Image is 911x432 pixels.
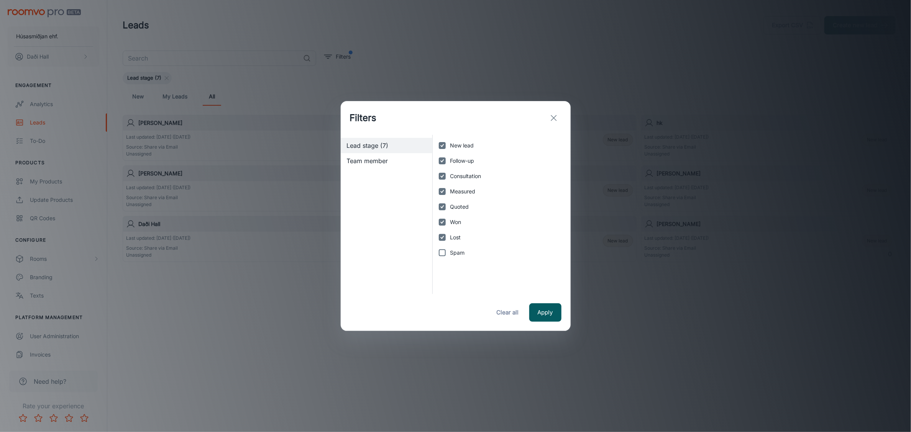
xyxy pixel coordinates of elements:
span: Measured [450,187,475,196]
span: Lead stage (7) [347,141,427,150]
button: Clear all [492,303,523,322]
span: Consultation [450,172,481,180]
button: Apply [529,303,561,322]
div: Lead stage (7) [341,138,433,153]
button: exit [546,110,561,126]
span: Follow-up [450,157,474,165]
span: Quoted [450,203,469,211]
span: Team member [347,156,427,165]
span: Spam [450,249,465,257]
span: Lost [450,233,461,242]
span: New lead [450,141,474,150]
h1: Filters [350,111,377,125]
span: Won [450,218,461,226]
div: Team member [341,153,433,169]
